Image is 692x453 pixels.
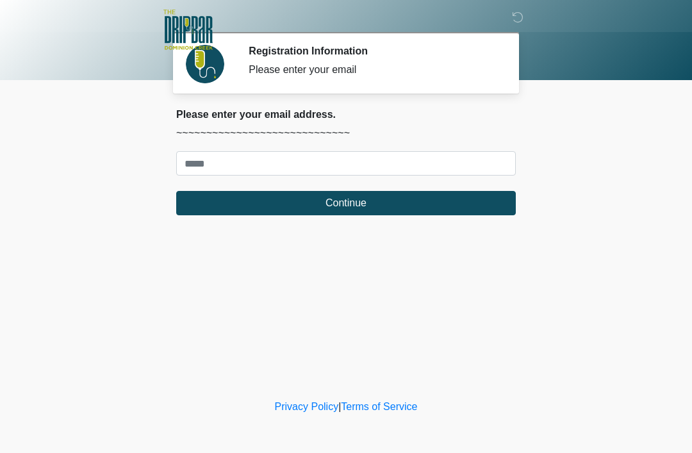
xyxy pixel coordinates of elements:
h2: Please enter your email address. [176,108,516,120]
img: Agent Avatar [186,45,224,83]
img: The DRIPBaR - San Antonio Dominion Creek Logo [163,10,213,52]
div: Please enter your email [249,62,497,78]
a: | [338,401,341,412]
p: ~~~~~~~~~~~~~~~~~~~~~~~~~~~~~ [176,126,516,141]
button: Continue [176,191,516,215]
a: Terms of Service [341,401,417,412]
a: Privacy Policy [275,401,339,412]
